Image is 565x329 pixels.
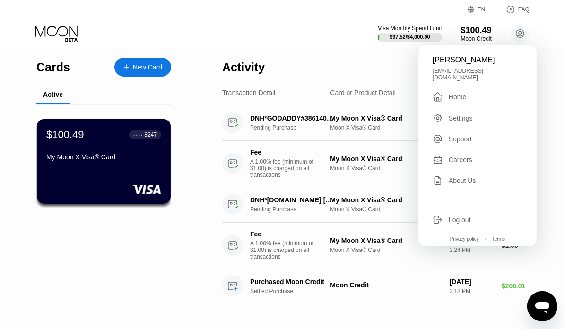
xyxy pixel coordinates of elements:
div: $200.01 [502,282,530,290]
div: Moon X Visa® Card [330,165,442,172]
div: New Card [133,63,162,71]
div: 8247 [144,131,157,138]
div: DNH*GODADDY#3861405867 TEMPE US [250,114,334,122]
div: Active [43,91,63,98]
div:  [433,91,443,103]
div: EN [478,6,486,13]
div: FeeA 1.00% fee (minimum of $1.00) is charged on all transactionsMy Moon X Visa® CardMoon X Visa® ... [222,141,530,186]
div: Support [449,135,472,143]
div: DNH*GODADDY#3861405867 TEMPE USPending PurchaseMy Moon X Visa® CardMoon X Visa® Card[DATE]3:01 PM... [222,104,530,141]
div: $100.49 [46,129,84,141]
div: Pending Purchase [250,124,340,131]
div: Activity [222,61,265,74]
div: FAQ [496,5,530,14]
div: About Us [433,175,522,186]
div: 2:24 PM [450,247,494,253]
div: Privacy policy [450,236,479,242]
div: Moon Credit [330,281,442,289]
div: [PERSON_NAME] [433,56,522,64]
div: DNH*[DOMAIN_NAME] [PHONE_NUMBER] USPending PurchaseMy Moon X Visa® CardMoon X Visa® Card[DATE]2:2... [222,186,530,223]
div: Log out [449,216,471,224]
div: ● ● ● ● [133,133,143,136]
div: Moon X Visa® Card [330,206,442,213]
div: Card or Product Detail [330,89,396,96]
div: Purchased Moon CreditSettled PurchaseMoon Credit[DATE]2:18 PM$200.01 [222,268,530,304]
div: Cards [36,61,70,74]
div: Settings [449,114,473,122]
div: Settled Purchase [250,288,340,294]
div: My Moon X Visa® Card [330,237,442,244]
div: Home [449,93,466,101]
div: [EMAIL_ADDRESS][DOMAIN_NAME] [433,68,522,81]
div: $97.52 / $4,000.00 [390,34,430,40]
div: FAQ [518,6,530,13]
div: Visa Monthly Spend Limit$97.52/$4,000.00 [378,25,442,42]
div: Pending Purchase [250,206,340,213]
div: Careers [449,156,472,164]
div: Moon Credit [461,35,492,42]
div: Moon X Visa® Card [330,247,442,253]
div: A 1.00% fee (minimum of $1.00) is charged on all transactions [250,240,321,260]
div: About Us [449,177,476,184]
div: [DATE] [450,278,494,286]
div: My Moon X Visa® Card [330,196,442,204]
div: EN [468,5,496,14]
div: Log out [433,215,522,225]
div: Fee [250,148,316,156]
div: Terms [492,236,505,242]
div: Careers [433,155,522,165]
div: Fee [250,230,316,238]
div: $100.49Moon Credit [461,26,492,42]
div: New Card [114,58,171,77]
div: Moon X Visa® Card [330,124,442,131]
div: My Moon X Visa® Card [330,114,442,122]
div: $100.49 [461,26,492,35]
div: $100.49● ● ● ●8247My Moon X Visa® Card [37,119,171,204]
div: Settings [433,113,522,123]
div: Visa Monthly Spend Limit [378,25,442,32]
div: My Moon X Visa® Card [330,155,442,163]
div: FeeA 1.00% fee (minimum of $1.00) is charged on all transactionsMy Moon X Visa® CardMoon X Visa® ... [222,223,530,268]
div: A 1.00% fee (minimum of $1.00) is charged on all transactions [250,158,321,178]
div: 2:18 PM [450,288,494,294]
div: DNH*[DOMAIN_NAME] [PHONE_NUMBER] US [250,196,334,204]
div: My Moon X Visa® Card [46,153,161,161]
iframe: 메시징 창을 시작하는 버튼 [527,291,557,321]
div: Support [433,134,522,144]
div: Home [433,91,522,103]
div: Purchased Moon Credit [250,278,334,286]
div: Transaction Detail [222,89,275,96]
